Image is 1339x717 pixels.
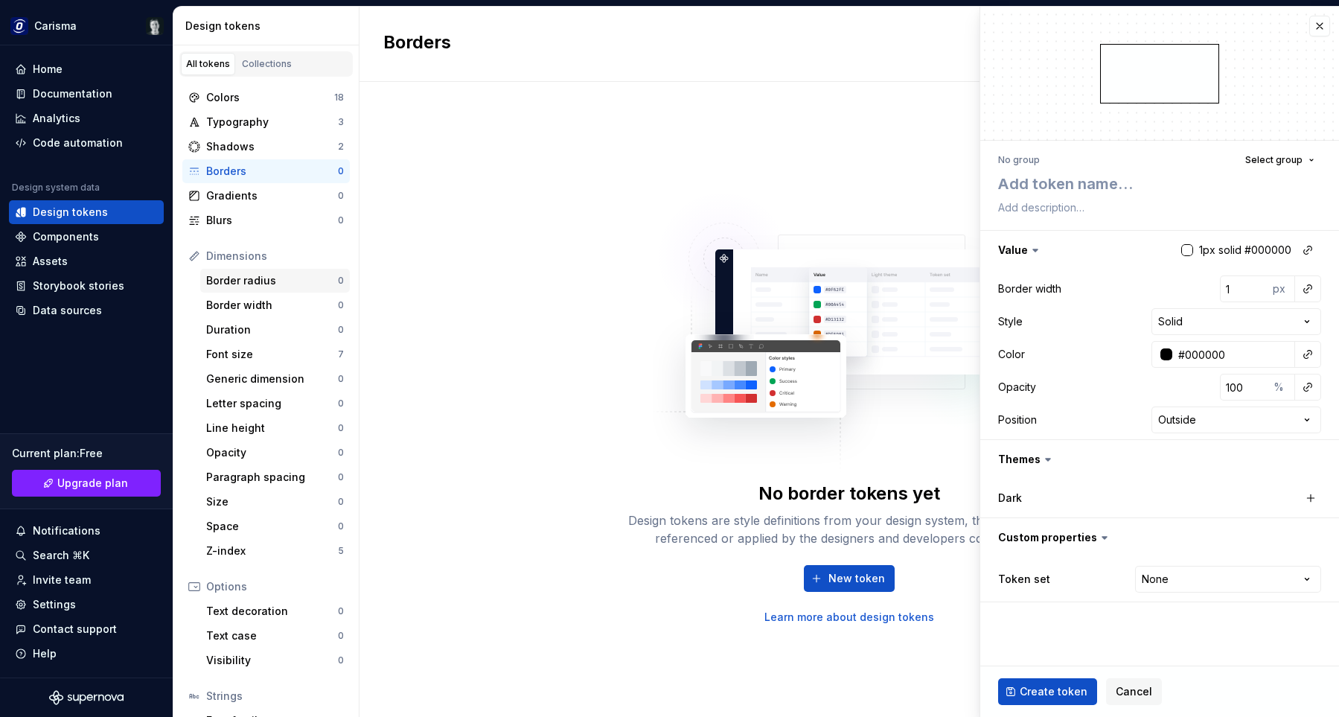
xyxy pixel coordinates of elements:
a: Border radius0 [200,269,350,293]
button: Create token [998,678,1097,705]
button: CarismaThibault Duforest [3,10,170,42]
div: 0 [338,422,344,434]
img: Thibault Duforest [146,17,164,35]
div: 0 [338,654,344,666]
a: Blurs0 [182,208,350,232]
div: Home [33,62,63,77]
div: Size [206,494,338,509]
div: Shadows [206,139,338,154]
a: Space0 [200,514,350,538]
img: f3ea0084-fc97-413e-a44f-5ac255e09b1b.png [10,17,28,35]
div: Position [998,412,1037,427]
div: Border width [206,298,338,313]
a: Line height0 [200,416,350,440]
div: Invite team [33,573,91,587]
label: Dark [998,491,1022,506]
div: Borders [206,164,338,179]
div: No group [998,154,1040,166]
button: Select group [1239,150,1321,171]
a: Invite team [9,568,164,592]
button: Search ⌘K [9,544,164,567]
div: Colors [206,90,334,105]
a: Design tokens [9,200,164,224]
div: Design tokens are style definitions from your design system, that can be easily referenced or app... [611,512,1087,547]
input: 1 [1220,275,1268,302]
a: Borders0 [182,159,350,183]
span: New token [828,571,885,586]
a: Colors18 [182,86,350,109]
div: Carisma [34,19,77,34]
div: Assets [33,254,68,269]
div: Blurs [206,213,338,228]
a: Border width0 [200,293,350,317]
div: Design tokens [185,19,353,34]
span: Select group [1245,154,1303,166]
div: 0 [338,214,344,226]
div: Generic dimension [206,372,338,386]
a: Opacity0 [200,441,350,465]
a: Text decoration0 [200,599,350,623]
div: 0 [338,496,344,508]
span: Create token [1020,684,1087,699]
div: Options [206,579,344,594]
div: Typography [206,115,338,130]
a: Learn more about design tokens [764,610,934,625]
div: Current plan : Free [12,446,161,461]
div: 3 [338,116,344,128]
div: Data sources [33,303,102,318]
div: Text case [206,628,338,643]
div: Code automation [33,136,123,150]
div: 0 [338,605,344,617]
div: Contact support [33,622,117,637]
div: Analytics [33,111,80,126]
a: Font size7 [200,342,350,366]
div: 0 [338,520,344,532]
div: 0 [338,324,344,336]
a: Letter spacing0 [200,392,350,415]
a: Visibility0 [200,649,350,672]
div: 7 [338,348,344,360]
label: Token set [998,572,1050,587]
a: Home [9,57,164,81]
div: Color [998,347,1025,362]
div: Settings [33,597,76,612]
div: Duration [206,322,338,337]
div: Z-index [206,544,338,558]
div: Line height [206,421,338,436]
button: Notifications [9,519,164,543]
a: Typography3 [182,110,350,134]
a: Code automation [9,131,164,155]
a: Duration0 [200,318,350,342]
button: New token [804,565,895,592]
div: Space [206,519,338,534]
button: Help [9,642,164,666]
div: Letter spacing [206,396,338,411]
input: 100 [1220,374,1268,401]
div: 0 [338,165,344,177]
span: Upgrade plan [57,476,128,491]
div: 18 [334,92,344,103]
a: Storybook stories [9,274,164,298]
div: Storybook stories [33,278,124,293]
a: Size0 [200,490,350,514]
a: Z-index5 [200,539,350,563]
div: 0 [338,630,344,642]
div: Collections [242,58,292,70]
div: 0 [338,447,344,459]
div: 0 [338,471,344,483]
div: 5 [338,545,344,557]
a: Generic dimension0 [200,367,350,391]
div: Design tokens [33,205,108,220]
div: Design system data [12,182,100,194]
svg: Supernova Logo [49,690,124,705]
div: All tokens [186,58,230,70]
a: Documentation [9,82,164,106]
div: 0 [338,190,344,202]
a: Gradients0 [182,184,350,208]
a: Shadows2 [182,135,350,159]
span: Cancel [1116,684,1152,699]
div: Border radius [206,273,338,288]
div: Search ⌘K [33,548,89,563]
h2: Borders [383,31,451,57]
